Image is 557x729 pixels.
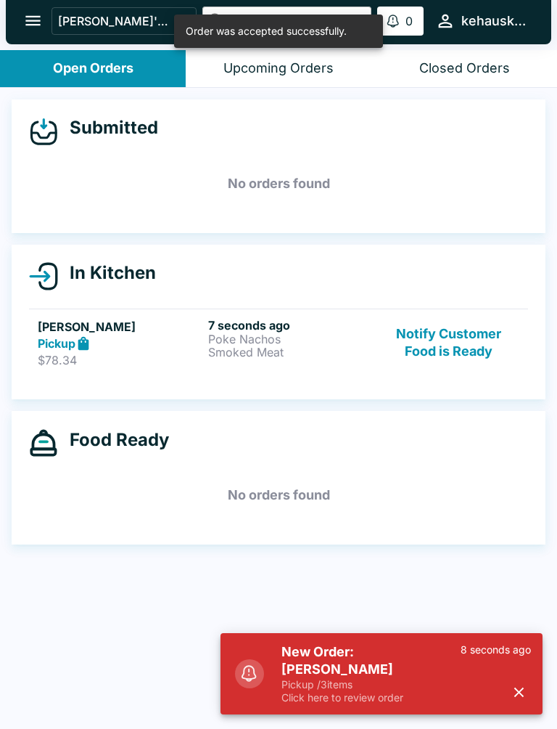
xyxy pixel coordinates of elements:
p: 8 seconds ago [461,643,531,656]
h4: Submitted [58,117,158,139]
div: Closed Orders [419,60,510,77]
p: $78.34 [38,353,202,367]
h5: New Order: [PERSON_NAME] [281,643,461,678]
p: Poke Nachos [208,333,373,346]
h6: 7 seconds ago [208,318,373,333]
a: [PERSON_NAME]Pickup$78.347 seconds agoPoke NachosSmoked MeatNotify Customer Food is Ready [29,309,528,377]
p: 0 [405,14,413,28]
p: Pickup / 3 items [281,678,461,691]
div: kehauskitchen [461,12,528,30]
div: Open Orders [53,60,133,77]
h4: Food Ready [58,429,169,451]
div: Order was accepted successfully. [186,19,347,44]
button: [PERSON_NAME]'s Kitchen [51,7,197,35]
p: Click here to review order [281,691,461,704]
h5: No orders found [29,469,528,521]
button: open drawer [15,2,51,39]
h5: [PERSON_NAME] [38,318,202,335]
p: [PERSON_NAME]'s Kitchen [58,14,170,28]
div: Upcoming Orders [223,60,334,77]
strong: Pickup [38,336,75,351]
h5: No orders found [29,158,528,210]
button: Notify Customer Food is Ready [379,318,519,368]
button: kehauskitchen [429,5,534,36]
p: Smoked Meat [208,346,373,359]
h4: In Kitchen [58,262,156,284]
